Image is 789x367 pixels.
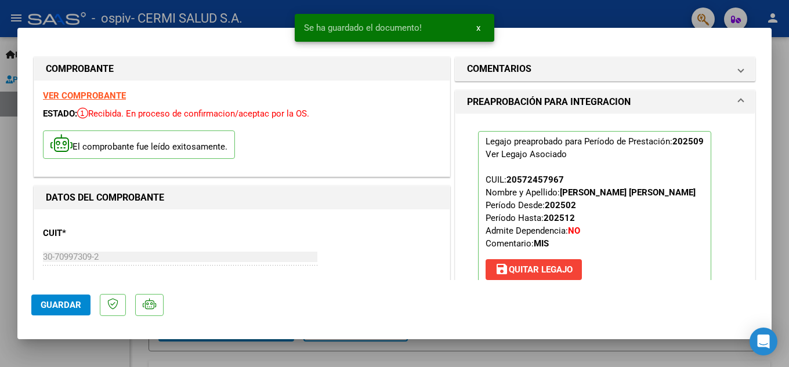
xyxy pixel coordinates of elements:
strong: [PERSON_NAME] [PERSON_NAME] [560,187,696,198]
span: Recibida. En proceso de confirmacion/aceptac por la OS. [77,108,309,119]
strong: 202509 [672,136,704,147]
span: CUIL: Nombre y Apellido: Período Desde: Período Hasta: Admite Dependencia: [486,175,696,249]
a: VER COMPROBANTE [43,90,126,101]
span: Se ha guardado el documento! [304,22,422,34]
button: Guardar [31,295,91,315]
p: Legajo preaprobado para Período de Prestación: [478,131,711,285]
div: Ver Legajo Asociado [486,148,567,161]
span: ESTADO: [43,108,77,119]
strong: COMPROBANTE [46,63,114,74]
mat-icon: save [495,262,509,276]
span: Guardar [41,300,81,310]
h1: PREAPROBACIÓN PARA INTEGRACION [467,95,631,109]
strong: NO [568,226,580,236]
span: Comentario: [486,238,549,249]
button: x [467,17,490,38]
button: Quitar Legajo [486,259,582,280]
strong: DATOS DEL COMPROBANTE [46,192,164,203]
span: Quitar Legajo [495,264,573,275]
p: El comprobante fue leído exitosamente. [43,130,235,159]
strong: 202502 [545,200,576,210]
div: Open Intercom Messenger [750,328,777,355]
strong: 202512 [544,213,575,223]
span: x [476,23,480,33]
p: CUIT [43,227,162,240]
div: 20572457967 [506,173,564,186]
mat-expansion-panel-header: PREAPROBACIÓN PARA INTEGRACION [455,90,755,114]
div: PREAPROBACIÓN PARA INTEGRACION [455,114,755,312]
h1: COMENTARIOS [467,62,531,76]
mat-expansion-panel-header: COMENTARIOS [455,57,755,81]
strong: MIS [534,238,549,249]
